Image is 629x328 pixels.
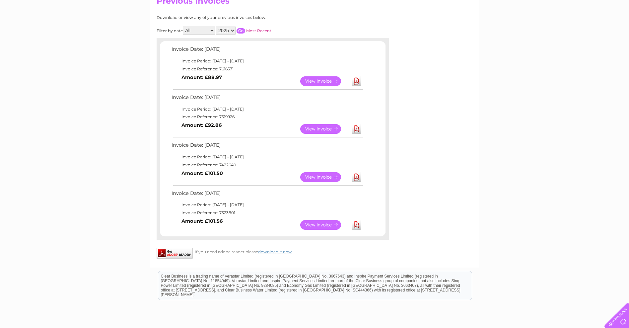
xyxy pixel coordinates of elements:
[170,161,364,169] td: Invoice Reference: 7422640
[181,218,223,224] b: Amount: £101.56
[157,248,389,254] div: If you need adobe reader please .
[170,113,364,121] td: Invoice Reference: 7519926
[170,65,364,73] td: Invoice Reference: 7616571
[529,28,543,33] a: Energy
[170,57,364,65] td: Invoice Period: [DATE] - [DATE]
[300,220,349,230] a: View
[258,249,292,254] a: download it now
[547,28,567,33] a: Telecoms
[158,4,472,32] div: Clear Business is a trading name of Verastar Limited (registered in [GEOGRAPHIC_DATA] No. 3667643...
[352,172,361,182] a: Download
[181,74,222,80] b: Amount: £88.97
[170,45,364,57] td: Invoice Date: [DATE]
[170,141,364,153] td: Invoice Date: [DATE]
[170,153,364,161] td: Invoice Period: [DATE] - [DATE]
[607,28,623,33] a: Log out
[246,28,271,33] a: Most Recent
[170,93,364,105] td: Invoice Date: [DATE]
[504,3,550,12] a: 0333 014 3131
[170,209,364,217] td: Invoice Reference: 7323801
[300,124,349,134] a: View
[585,28,601,33] a: Contact
[352,76,361,86] a: Download
[170,201,364,209] td: Invoice Period: [DATE] - [DATE]
[22,17,56,38] img: logo.png
[352,124,361,134] a: Download
[300,76,349,86] a: View
[170,189,364,201] td: Invoice Date: [DATE]
[157,27,331,35] div: Filter by date
[352,220,361,230] a: Download
[300,172,349,182] a: View
[181,170,223,176] b: Amount: £101.50
[512,28,525,33] a: Water
[181,122,222,128] b: Amount: £92.86
[170,105,364,113] td: Invoice Period: [DATE] - [DATE]
[571,28,581,33] a: Blog
[157,15,331,20] div: Download or view any of your previous invoices below.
